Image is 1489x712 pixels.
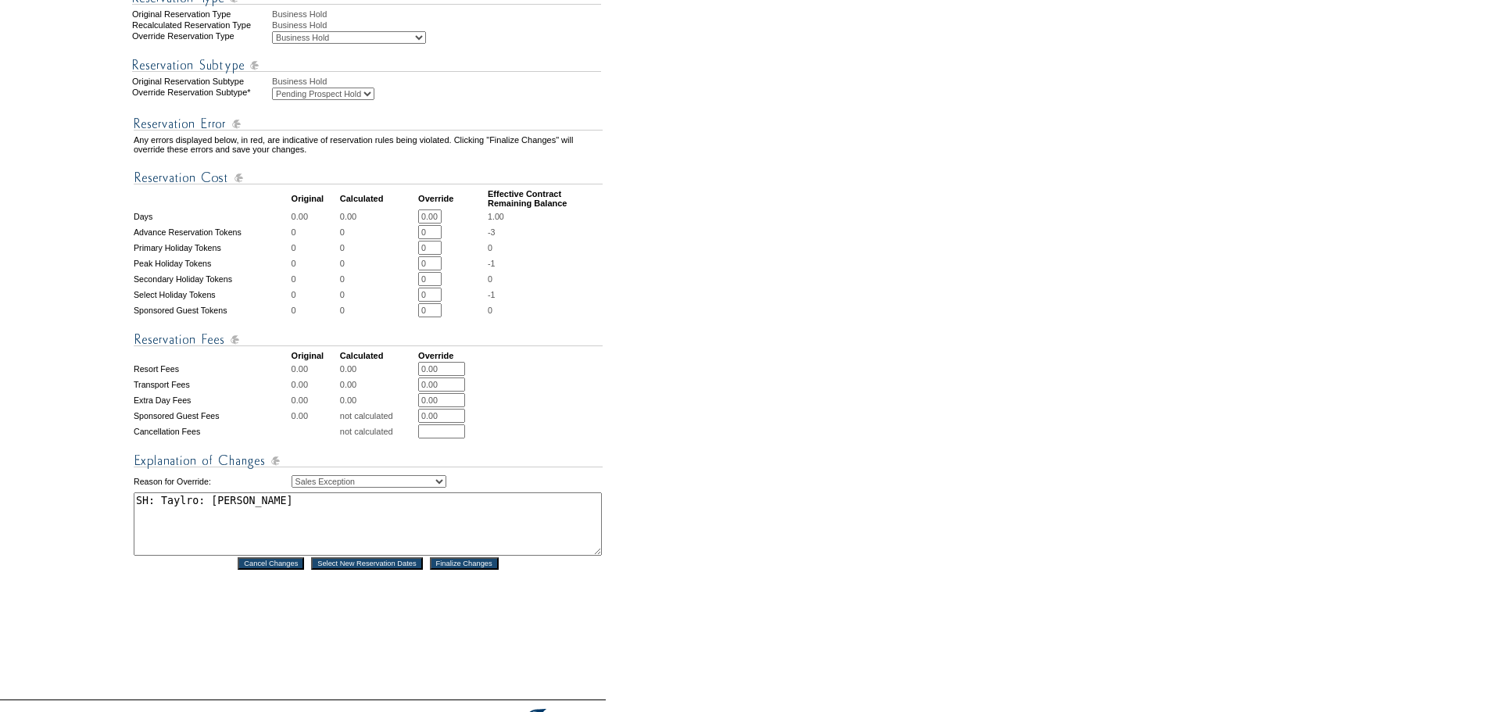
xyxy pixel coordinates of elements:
td: 0.00 [340,209,417,224]
td: Override [418,351,486,360]
td: 0 [292,225,338,239]
td: 0.00 [292,362,338,376]
td: 0 [292,272,338,286]
div: Recalculated Reservation Type [132,20,270,30]
td: 0 [340,272,417,286]
span: 0 [488,243,492,252]
td: Cancellation Fees [134,424,290,438]
td: Sponsored Guest Fees [134,409,290,423]
span: -1 [488,290,495,299]
div: Override Reservation Subtype* [132,88,270,100]
img: Reservation Cost [134,168,603,188]
td: 0 [292,303,338,317]
img: Reservation Type [132,55,601,75]
div: Override Reservation Type [132,31,270,44]
div: Business Hold [272,20,604,30]
span: 0 [488,274,492,284]
img: Explanation of Changes [134,451,603,470]
td: Any errors displayed below, in red, are indicative of reservation rules being violated. Clicking ... [134,135,603,154]
span: -1 [488,259,495,268]
td: Peak Holiday Tokens [134,256,290,270]
span: 0 [488,306,492,315]
div: Business Hold [272,9,604,19]
img: Reservation Fees [134,330,603,349]
td: Transport Fees [134,377,290,392]
td: 0 [340,225,417,239]
td: Extra Day Fees [134,393,290,407]
td: 0 [340,256,417,270]
td: Secondary Holiday Tokens [134,272,290,286]
span: 1.00 [488,212,504,221]
img: Reservation Errors [134,114,603,134]
td: Original [292,351,338,360]
input: Finalize Changes [430,557,499,570]
td: 0 [292,241,338,255]
td: Resort Fees [134,362,290,376]
td: 0.00 [292,409,338,423]
td: not calculated [340,409,417,423]
td: 0.00 [340,362,417,376]
td: Calculated [340,351,417,360]
input: Cancel Changes [238,557,304,570]
td: Select Holiday Tokens [134,288,290,302]
td: Calculated [340,189,417,208]
td: 0.00 [340,377,417,392]
td: 0.00 [340,393,417,407]
td: Days [134,209,290,224]
td: Effective Contract Remaining Balance [488,189,603,208]
td: 0 [340,303,417,317]
td: 0 [292,256,338,270]
td: 0.00 [292,377,338,392]
td: 0 [340,241,417,255]
td: not calculated [340,424,417,438]
div: Business Hold [272,77,604,86]
span: -3 [488,227,495,237]
td: 0.00 [292,393,338,407]
td: Primary Holiday Tokens [134,241,290,255]
td: Override [418,189,486,208]
td: Advance Reservation Tokens [134,225,290,239]
input: Select New Reservation Dates [311,557,423,570]
td: Reason for Override: [134,472,290,491]
td: Original [292,189,338,208]
td: 0 [292,288,338,302]
td: 0.00 [292,209,338,224]
div: Original Reservation Type [132,9,270,19]
td: 0 [340,288,417,302]
td: Sponsored Guest Tokens [134,303,290,317]
div: Original Reservation Subtype [132,77,270,86]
